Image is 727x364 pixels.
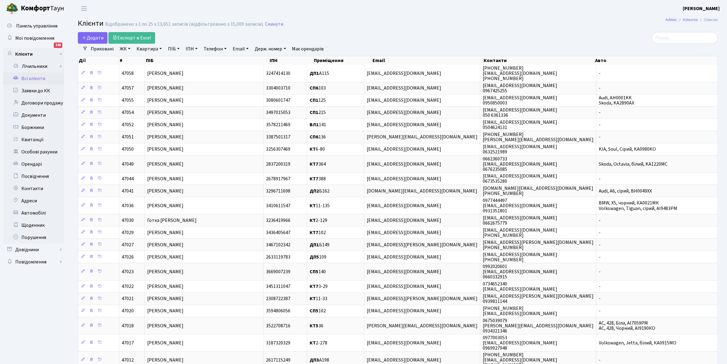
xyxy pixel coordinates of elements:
[3,109,64,121] a: Документи
[310,146,325,153] span: 6-80
[310,340,327,346] span: 2-278
[310,134,326,141] span: 136
[310,146,316,153] b: КТ
[310,229,318,236] b: КТ7
[119,56,145,65] th: #
[372,56,483,65] th: Email
[266,109,290,116] span: 3497015053
[483,317,594,334] span: 0675039079 [PERSON_NAME][EMAIL_ADDRESS][DOMAIN_NAME] 0934321346
[3,170,64,182] a: Посвідчення
[147,283,184,290] span: [PERSON_NAME]
[183,44,200,54] a: ІПН
[266,340,290,346] span: 3187320329
[310,241,329,248] span: Б149
[269,56,314,65] th: ІПН
[147,254,184,260] span: [PERSON_NAME]
[88,44,116,54] a: Приховані
[266,322,290,329] span: 3522708716
[147,146,184,153] span: [PERSON_NAME]
[266,97,290,104] span: 3080601747
[310,296,316,302] b: КТ
[147,122,184,128] span: [PERSON_NAME]
[3,48,64,60] a: Клієнти
[483,263,557,280] span: 0992020601 [EMAIL_ADDRESS][DOMAIN_NAME] 0660332915
[599,217,601,224] span: -
[483,227,557,239] span: [EMAIL_ADDRESS][DOMAIN_NAME] [PHONE_NUMBER]
[7,60,64,72] a: Лічильники
[310,268,318,275] b: СП5
[367,283,441,290] span: [EMAIL_ADDRESS][DOMAIN_NAME]
[3,97,64,109] a: Договори продажу
[310,268,326,275] span: 140
[483,293,594,305] span: [EMAIL_ADDRESS][PERSON_NAME][DOMAIN_NAME] 0939811144
[599,175,601,182] span: -
[683,5,720,12] b: [PERSON_NAME]
[367,296,478,302] span: [EMAIL_ADDRESS][PERSON_NAME][DOMAIN_NAME]
[147,322,184,329] span: [PERSON_NAME]
[483,197,557,214] span: 0977444497 [EMAIL_ADDRESS][DOMAIN_NAME] 0931351801
[367,134,478,141] span: [PERSON_NAME][EMAIL_ADDRESS][DOMAIN_NAME]
[122,122,134,128] span: 47052
[266,202,290,209] span: 3410611547
[310,340,316,346] b: КТ
[3,72,64,85] a: Всі клієнти
[483,65,557,82] span: [PHONE_NUMBER] [EMAIL_ADDRESS][DOMAIN_NAME] [PHONE_NUMBER]
[310,109,326,116] span: 215
[147,296,184,302] span: [PERSON_NAME]
[266,254,290,260] span: 2633119783
[266,229,290,236] span: 3436405647
[266,122,290,128] span: 3578211469
[310,97,326,104] span: 125
[266,146,290,153] span: 3256307469
[310,241,319,248] b: ДП1
[201,44,229,54] a: Телефон
[3,207,64,219] a: Автомобілі
[310,254,326,260] span: 109
[147,229,184,236] span: [PERSON_NAME]
[290,44,326,54] a: Має орендарів
[599,122,601,128] span: -
[599,109,601,116] span: -
[21,3,64,14] span: Таун
[310,308,318,314] b: СП5
[310,175,326,182] span: 388
[310,70,319,77] b: ДП1
[483,251,557,263] span: [EMAIL_ADDRESS][DOMAIN_NAME] [PHONE_NUMBER]
[122,241,134,248] span: 47027
[3,121,64,134] a: Боржники
[122,161,134,167] span: 47049
[147,161,184,167] span: [PERSON_NAME]
[147,308,184,314] span: [PERSON_NAME]
[367,109,441,116] span: [EMAIL_ADDRESS][DOMAIN_NAME]
[134,44,164,54] a: Квартира
[367,217,441,224] span: [EMAIL_ADDRESS][DOMAIN_NAME]
[599,268,601,275] span: -
[599,283,601,290] span: -
[594,56,718,65] th: Авто
[3,20,64,32] a: Панель управління
[483,281,557,292] span: 0734652340 [EMAIL_ADDRESS][DOMAIN_NAME]
[310,161,326,167] span: 364
[3,134,64,146] a: Квитанції
[122,217,134,224] span: 47030
[108,32,155,44] a: Експорт в Excel
[16,23,57,29] span: Панель управління
[599,161,667,167] span: Skoda, Octavia, білий, KA1220MC
[3,195,64,207] a: Адреси
[3,85,64,97] a: Заявки до КК
[367,146,441,153] span: [EMAIL_ADDRESS][DOMAIN_NAME]
[147,70,184,77] span: [PERSON_NAME]
[599,200,677,212] span: BMW, X5, чорний, КА0021МК Volkswagen, Tiguan, сірий, АІ9483РМ
[310,357,319,363] b: ДП3
[483,143,557,155] span: [EMAIL_ADDRESS][DOMAIN_NAME] 0632521989
[147,268,184,275] span: [PERSON_NAME]
[147,188,184,194] span: [PERSON_NAME]
[6,2,18,15] img: logo.png
[122,322,134,329] span: 47018
[367,188,477,194] span: [DOMAIN_NAME][EMAIL_ADDRESS][DOMAIN_NAME]
[78,32,107,44] a: Додати
[310,217,316,224] b: КТ
[266,85,290,92] span: 3304003710
[310,229,326,236] span: 102
[483,334,557,351] span: 0977003053 [EMAIL_ADDRESS][DOMAIN_NAME] 0969927948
